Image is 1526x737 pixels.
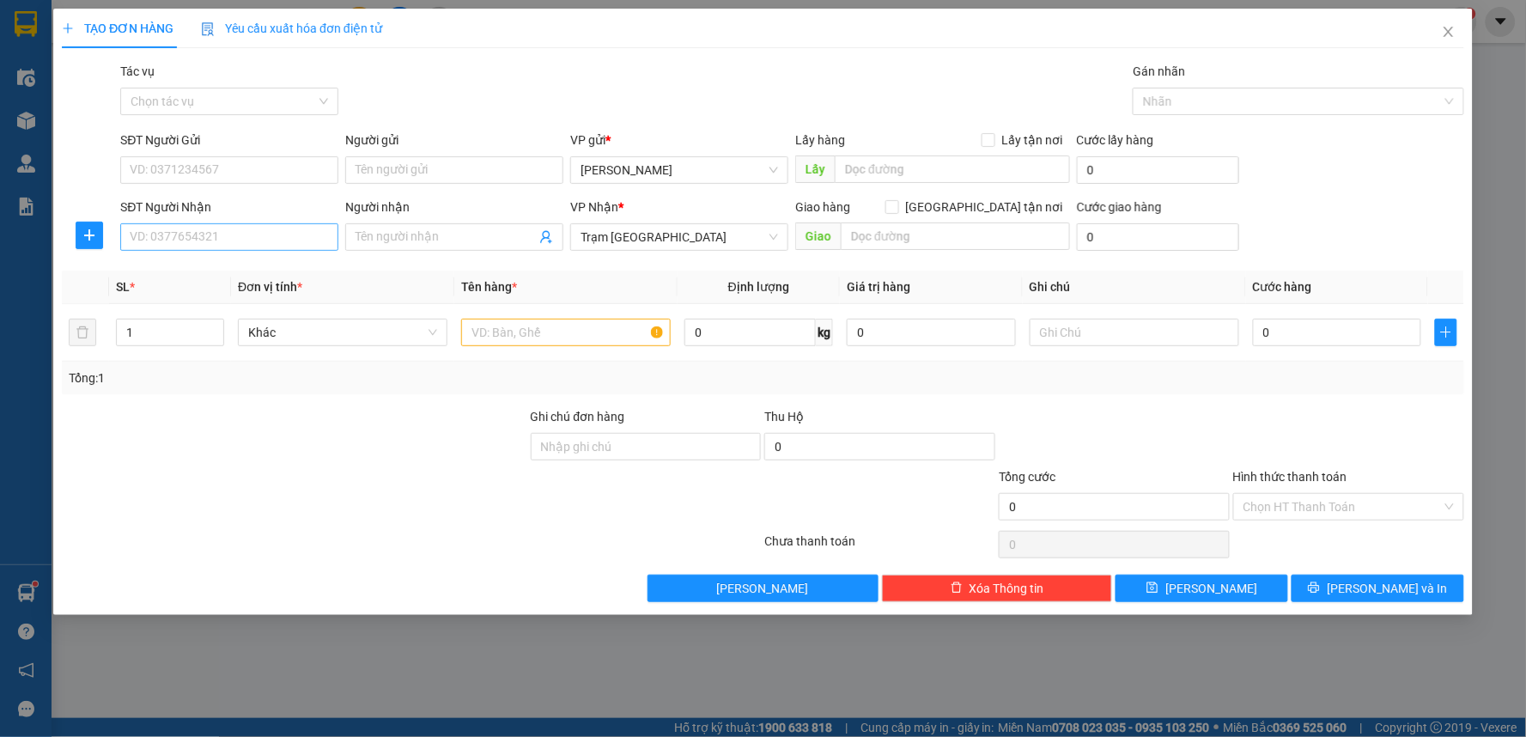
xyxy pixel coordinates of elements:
[1425,9,1473,57] button: Close
[842,222,1071,250] input: Dọc đường
[764,410,804,423] span: Thu Hộ
[796,222,842,250] span: Giao
[1023,271,1246,304] th: Ghi chú
[9,9,249,41] li: Trung Nga
[1309,582,1321,595] span: printer
[9,94,113,146] b: T1 [PERSON_NAME], P Phú Thuỷ
[1292,575,1464,602] button: printer[PERSON_NAME] và In
[571,131,789,149] div: VP gửi
[116,280,130,294] span: SL
[1435,319,1456,346] button: plus
[796,200,851,214] span: Giao hàng
[120,198,338,216] div: SĐT Người Nhận
[999,470,1055,484] span: Tổng cước
[1077,200,1162,214] label: Cước giao hàng
[9,95,21,107] span: environment
[847,280,910,294] span: Giá trị hàng
[1146,582,1158,595] span: save
[717,579,809,598] span: [PERSON_NAME]
[728,280,789,294] span: Định lượng
[816,319,833,346] span: kg
[1165,579,1257,598] span: [PERSON_NAME]
[647,575,879,602] button: [PERSON_NAME]
[119,73,228,130] li: VP Trạm [GEOGRAPHIC_DATA]
[951,582,963,595] span: delete
[76,228,102,242] span: plus
[69,319,96,346] button: delete
[201,22,215,36] img: icon
[970,579,1044,598] span: Xóa Thông tin
[461,280,517,294] span: Tên hàng
[62,22,74,34] span: plus
[836,155,1071,183] input: Dọc đường
[581,157,779,183] span: Phan Thiết
[248,320,437,345] span: Khác
[120,131,338,149] div: SĐT Người Gửi
[345,198,563,216] div: Người nhận
[1436,326,1456,339] span: plus
[201,21,382,35] span: Yêu cầu xuất hóa đơn điện tử
[9,73,119,92] li: VP [PERSON_NAME]
[345,131,563,149] div: Người gửi
[238,280,302,294] span: Đơn vị tính
[62,21,173,35] span: TẠO ĐƠN HÀNG
[995,131,1070,149] span: Lấy tận nơi
[69,368,589,387] div: Tổng: 1
[76,222,103,249] button: plus
[796,133,846,147] span: Lấy hàng
[1077,156,1239,184] input: Cước lấy hàng
[1134,64,1186,78] label: Gán nhãn
[847,319,1016,346] input: 0
[540,230,554,244] span: user-add
[882,575,1113,602] button: deleteXóa Thông tin
[1116,575,1289,602] button: save[PERSON_NAME]
[1233,470,1347,484] label: Hình thức thanh toán
[581,224,779,250] span: Trạm Sài Gòn
[571,200,619,214] span: VP Nhận
[899,198,1070,216] span: [GEOGRAPHIC_DATA] tận nơi
[1328,579,1448,598] span: [PERSON_NAME] và In
[9,9,69,69] img: logo.jpg
[531,410,625,423] label: Ghi chú đơn hàng
[796,155,836,183] span: Lấy
[1077,133,1154,147] label: Cước lấy hàng
[1442,25,1456,39] span: close
[1077,223,1239,251] input: Cước giao hàng
[763,532,997,562] div: Chưa thanh toán
[461,319,671,346] input: VD: Bàn, Ghế
[120,64,155,78] label: Tác vụ
[1253,280,1312,294] span: Cước hàng
[1030,319,1239,346] input: Ghi Chú
[531,433,762,460] input: Ghi chú đơn hàng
